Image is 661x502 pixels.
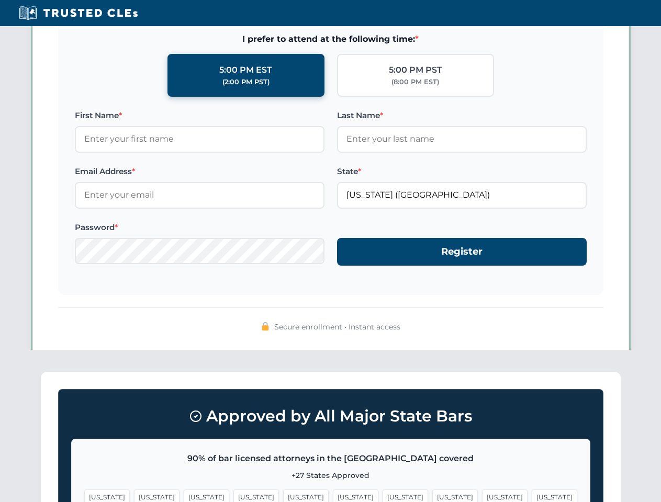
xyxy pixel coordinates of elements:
[71,402,590,430] h3: Approved by All Major State Bars
[337,109,587,122] label: Last Name
[337,182,587,208] input: Florida (FL)
[75,109,324,122] label: First Name
[219,63,272,77] div: 5:00 PM EST
[391,77,439,87] div: (8:00 PM EST)
[222,77,270,87] div: (2:00 PM PST)
[389,63,442,77] div: 5:00 PM PST
[16,5,141,21] img: Trusted CLEs
[274,321,400,333] span: Secure enrollment • Instant access
[75,126,324,152] input: Enter your first name
[337,165,587,178] label: State
[75,32,587,46] span: I prefer to attend at the following time:
[75,182,324,208] input: Enter your email
[337,126,587,152] input: Enter your last name
[337,238,587,266] button: Register
[75,221,324,234] label: Password
[84,470,577,481] p: +27 States Approved
[84,452,577,465] p: 90% of bar licensed attorneys in the [GEOGRAPHIC_DATA] covered
[261,322,270,330] img: 🔒
[75,165,324,178] label: Email Address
